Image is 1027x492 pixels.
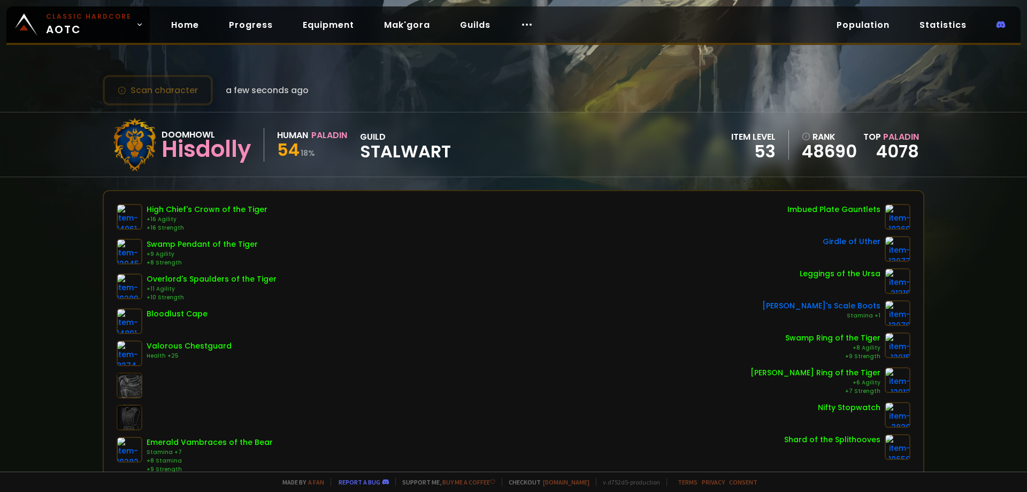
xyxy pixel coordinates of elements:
[46,12,132,37] span: AOTC
[117,239,142,264] img: item-12045
[147,274,277,285] div: Overlord's Spaulders of the Tiger
[277,128,308,142] div: Human
[276,478,324,486] span: Made by
[750,379,880,387] div: +6 Agility
[785,352,880,361] div: +9 Strength
[117,308,142,334] img: item-14801
[883,131,919,143] span: Paladin
[502,478,589,486] span: Checkout
[46,12,132,21] small: Classic Hardcore
[360,130,451,160] div: guild
[308,478,324,486] a: a fan
[163,14,208,36] a: Home
[117,340,142,366] img: item-8274
[596,478,660,486] span: v. d752d5 - production
[802,143,857,160] a: 48690
[147,239,258,250] div: Swamp Pendant of the Tiger
[301,148,315,158] small: 18 %
[729,478,757,486] a: Consent
[828,14,898,36] a: Population
[117,437,142,463] img: item-10282
[863,130,919,143] div: Top
[147,224,267,232] div: +16 Strength
[543,478,589,486] a: [DOMAIN_NAME]
[147,259,258,267] div: +8 Strength
[885,434,910,460] img: item-10659
[395,478,495,486] span: Support me,
[162,128,251,141] div: Doomhowl
[785,332,880,344] div: Swamp Ring of the Tiger
[800,268,880,279] div: Leggings of the Ursa
[117,204,142,230] img: item-14961
[147,465,273,474] div: +9 Strength
[823,236,880,247] div: Girdle of Uther
[762,312,880,320] div: Stamina +1
[147,293,277,302] div: +10 Strength
[277,138,300,162] span: 54
[360,143,451,160] span: Stalwart
[147,448,273,457] div: Stamina +7
[147,352,232,360] div: Health +25
[885,300,910,326] img: item-13070
[147,215,267,224] div: +16 Agility
[147,250,258,259] div: +9 Agility
[702,478,725,486] a: Privacy
[762,300,880,312] div: [PERSON_NAME]'s Scale Boots
[885,236,910,262] img: item-13077
[750,367,880,379] div: [PERSON_NAME] Ring of the Tiger
[226,84,309,97] span: a few seconds ago
[885,367,910,393] img: item-12012
[220,14,281,36] a: Progress
[6,6,150,43] a: Classic HardcoreAOTC
[885,204,910,230] img: item-10369
[802,130,857,143] div: rank
[678,478,698,486] a: Terms
[818,402,880,413] div: Nifty Stopwatch
[117,274,142,299] img: item-10209
[885,332,910,358] img: item-12015
[311,128,347,142] div: Paladin
[787,204,880,215] div: Imbued Plate Gauntlets
[731,143,776,160] div: 53
[339,478,380,486] a: Report a bug
[162,141,251,157] div: Hisdolly
[911,14,975,36] a: Statistics
[147,340,232,352] div: Valorous Chestguard
[147,457,273,465] div: +8 Stamina
[885,402,910,428] img: item-2820
[103,75,213,105] button: Scan character
[375,14,439,36] a: Mak'gora
[147,285,277,293] div: +11 Agility
[785,344,880,352] div: +8 Agility
[147,204,267,215] div: High Chief's Crown of the Tiger
[750,387,880,396] div: +7 Strength
[294,14,363,36] a: Equipment
[442,478,495,486] a: Buy me a coffee
[784,434,880,445] div: Shard of the Splithooves
[876,139,919,163] a: 4078
[147,308,208,320] div: Bloodlust Cape
[147,437,273,448] div: Emerald Vambraces of the Bear
[451,14,499,36] a: Guilds
[731,130,776,143] div: item level
[885,268,910,294] img: item-21316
